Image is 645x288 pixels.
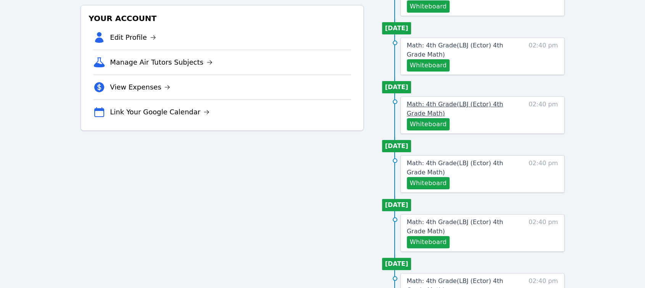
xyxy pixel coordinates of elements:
a: Math: 4th Grade(LBJ (Ector) 4th Grade Math) [407,159,520,177]
button: Whiteboard [407,118,450,130]
span: Math: 4th Grade ( LBJ (Ector) 4th Grade Math ) [407,101,503,117]
li: [DATE] [382,258,411,270]
span: Math: 4th Grade ( LBJ (Ector) 4th Grade Math ) [407,42,503,58]
span: 02:40 pm [529,100,558,130]
li: [DATE] [382,22,411,34]
a: Math: 4th Grade(LBJ (Ector) 4th Grade Math) [407,218,520,236]
button: Whiteboard [407,59,450,72]
span: Math: 4th Grade ( LBJ (Ector) 4th Grade Math ) [407,218,503,235]
button: Whiteboard [407,236,450,248]
li: [DATE] [382,199,411,211]
a: Math: 4th Grade(LBJ (Ector) 4th Grade Math) [407,41,520,59]
button: Whiteboard [407,0,450,13]
span: Math: 4th Grade ( LBJ (Ector) 4th Grade Math ) [407,159,503,176]
a: Manage Air Tutors Subjects [110,57,213,68]
span: 02:40 pm [529,41,558,72]
li: [DATE] [382,140,411,152]
a: Math: 4th Grade(LBJ (Ector) 4th Grade Math) [407,100,520,118]
a: Edit Profile [110,32,156,43]
li: [DATE] [382,81,411,93]
span: 02:40 pm [529,159,558,189]
button: Whiteboard [407,177,450,189]
a: Link Your Google Calendar [110,107,210,117]
h3: Your Account [87,11,357,25]
span: 02:40 pm [529,218,558,248]
a: View Expenses [110,82,170,93]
